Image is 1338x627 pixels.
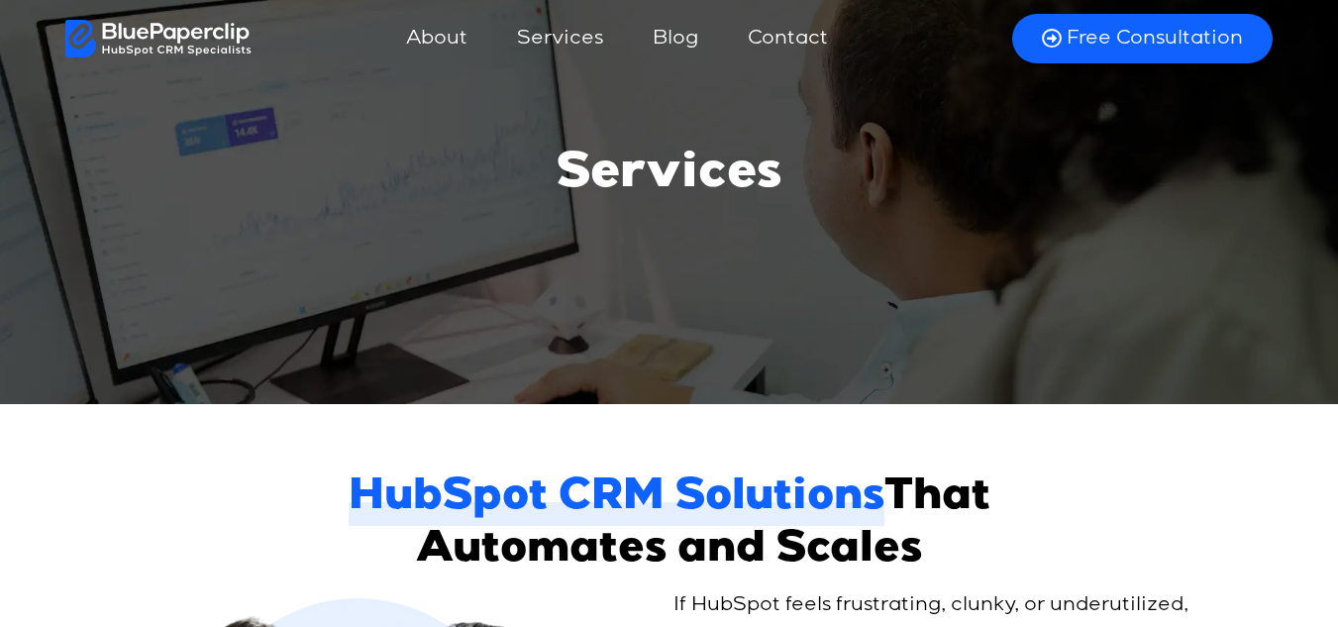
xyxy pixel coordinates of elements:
span: Free Consultation [1067,26,1243,52]
a: Free Consultation [1012,14,1273,63]
a: Services [497,15,623,62]
a: Contact [728,15,848,62]
a: About [386,15,487,62]
span: HubSpot CRM Solutions [349,473,884,526]
img: BluePaperClip Logo White [65,20,253,57]
h1: Services [557,147,781,206]
a: Blog [633,15,718,62]
h2: That Automates and Scales [328,473,1011,578]
nav: Menu [252,15,987,62]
